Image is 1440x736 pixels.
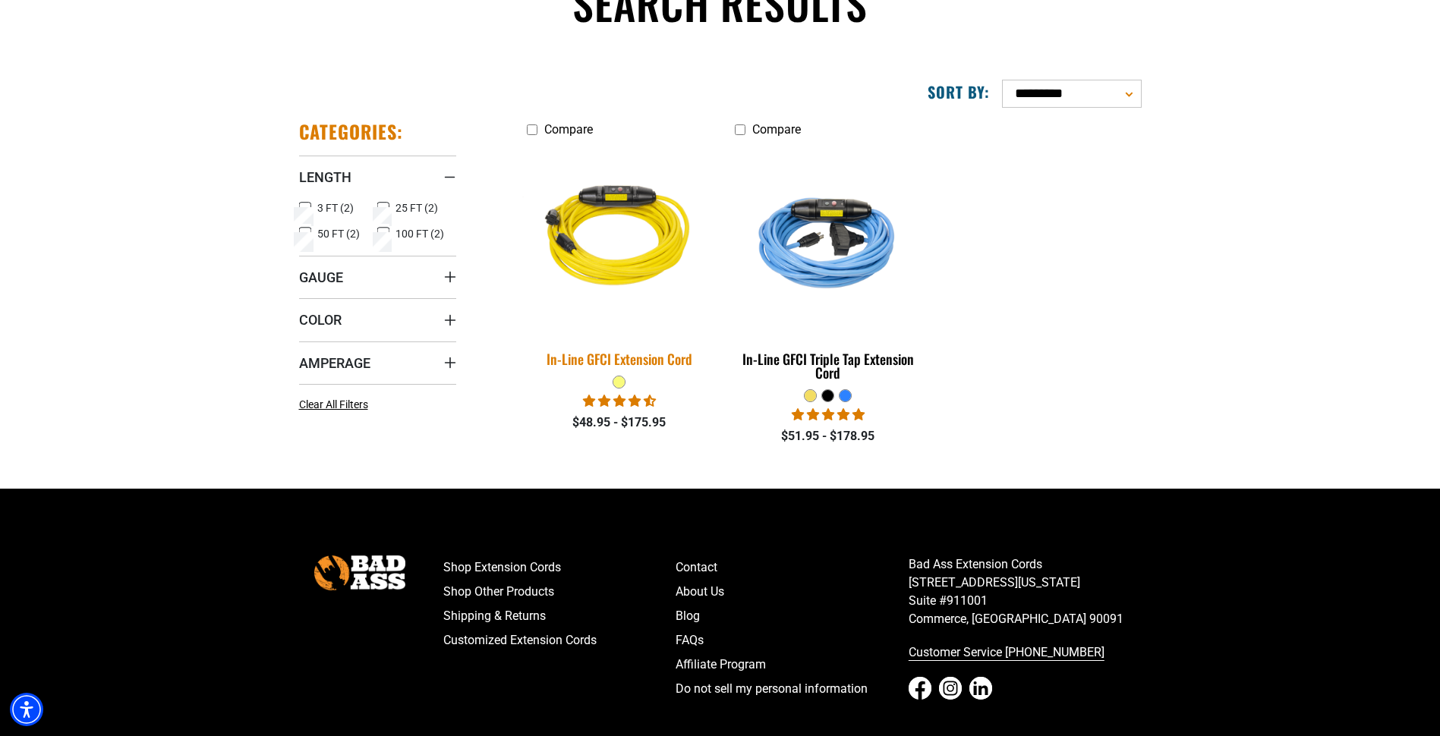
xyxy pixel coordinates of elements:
a: Do not sell my personal information [676,677,909,701]
a: About Us [676,580,909,604]
span: Gauge [299,269,343,286]
div: Accessibility Menu [10,693,43,726]
a: Light Blue In-Line GFCI Triple Tap Extension Cord [735,144,921,388]
a: Affiliate Program [676,653,909,677]
span: 3 FT (2) [317,203,354,213]
a: FAQs [676,628,909,653]
span: 100 FT (2) [395,228,444,239]
span: Amperage [299,354,370,372]
a: Contact [676,555,909,580]
span: Color [299,311,342,329]
img: Bad Ass Extension Cords [314,555,405,590]
span: 50 FT (2) [317,228,360,239]
label: Sort by: [928,82,990,102]
div: $51.95 - $178.95 [735,427,921,445]
a: Shop Extension Cords [443,555,676,580]
summary: Length [299,156,456,198]
summary: Gauge [299,256,456,298]
p: Bad Ass Extension Cords [STREET_ADDRESS][US_STATE] Suite #911001 Commerce, [GEOGRAPHIC_DATA] 90091 [909,555,1142,628]
h2: Categories: [299,120,404,143]
a: Clear All Filters [299,397,374,413]
div: In-Line GFCI Extension Cord [527,352,713,366]
img: Yellow [513,142,726,336]
span: Clear All Filters [299,398,368,410]
img: Light Blue [733,152,924,326]
span: 4.62 stars [583,394,656,408]
span: Compare [544,122,593,137]
a: Shipping & Returns [443,604,676,628]
span: 25 FT (2) [395,203,438,213]
div: $48.95 - $175.95 [527,414,713,432]
a: call 833-674-1699 [909,640,1142,665]
a: Yellow In-Line GFCI Extension Cord [527,144,713,375]
div: In-Line GFCI Triple Tap Extension Cord [735,352,921,379]
span: Length [299,168,351,186]
summary: Color [299,298,456,341]
span: Compare [752,122,801,137]
a: Shop Other Products [443,580,676,604]
summary: Amperage [299,341,456,384]
span: 5.00 stars [792,407,865,422]
a: Blog [676,604,909,628]
a: LinkedIn - open in a new tab [969,677,992,700]
a: Customized Extension Cords [443,628,676,653]
a: Instagram - open in a new tab [939,677,962,700]
a: Facebook - open in a new tab [909,677,931,700]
